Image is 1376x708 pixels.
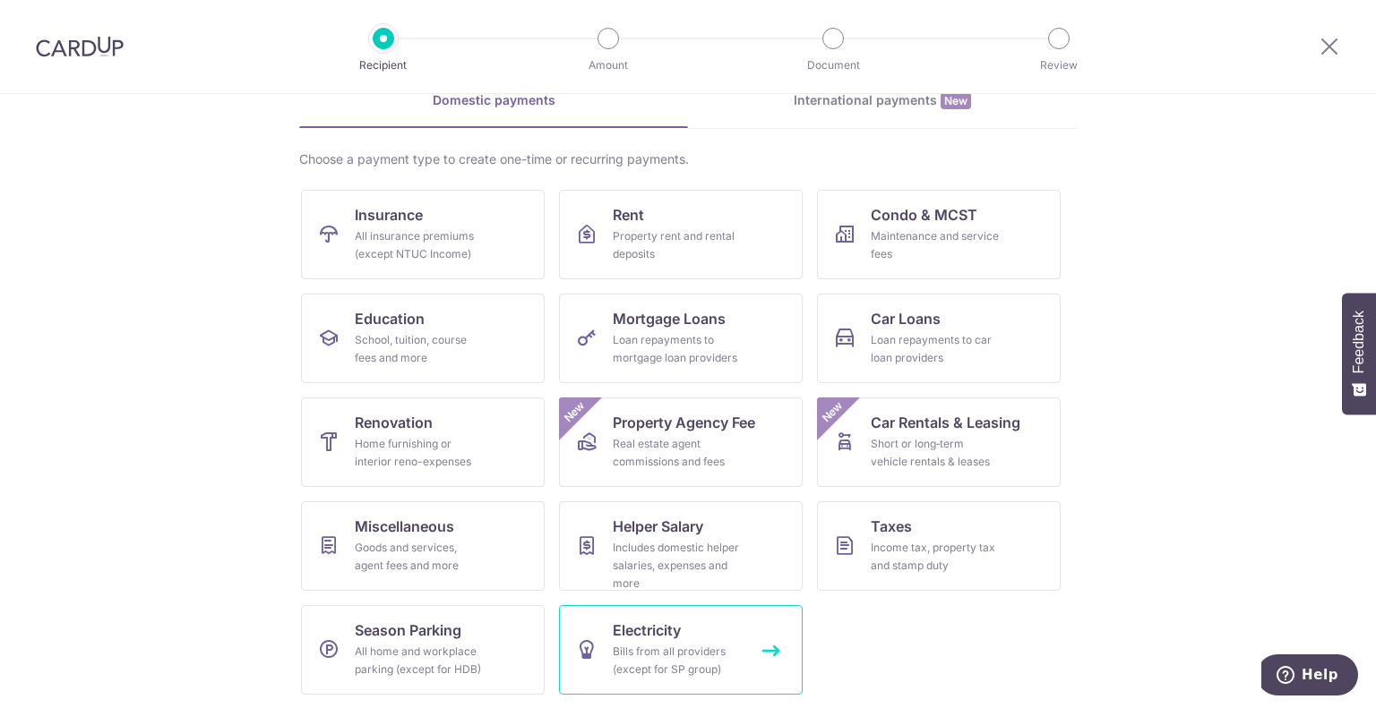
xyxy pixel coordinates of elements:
[871,516,912,537] span: Taxes
[355,331,484,367] div: School, tuition, course fees and more
[767,56,899,74] p: Document
[355,435,484,471] div: Home furnishing or interior reno-expenses
[613,331,742,367] div: Loan repayments to mortgage loan providers
[871,412,1020,433] span: Car Rentals & Leasing
[355,516,454,537] span: Miscellaneous
[871,435,1000,471] div: Short or long‑term vehicle rentals & leases
[559,501,803,591] a: Helper SalaryIncludes domestic helper salaries, expenses and more
[688,91,1077,110] div: International payments
[355,412,433,433] span: Renovation
[871,331,1000,367] div: Loan repayments to car loan providers
[355,308,425,329] span: Education
[871,227,1000,263] div: Maintenance and service fees
[613,308,726,329] span: Mortgage Loans
[613,204,644,226] span: Rent
[542,56,675,74] p: Amount
[301,397,545,487] a: RenovationHome furnishing or interior reno-expenses
[301,501,545,591] a: MiscellaneousGoods and services, agent fees and more
[560,397,589,427] span: New
[559,605,803,695] a: ElectricityBills from all providers (except for SP group)
[871,204,977,226] span: Condo & MCST
[817,190,1061,279] a: Condo & MCSTMaintenance and service fees
[355,539,484,575] div: Goods and services, agent fees and more
[301,294,545,383] a: EducationSchool, tuition, course fees and more
[299,150,1077,168] div: Choose a payment type to create one-time or recurring payments.
[355,643,484,678] div: All home and workplace parking (except for HDB)
[871,308,941,329] span: Car Loans
[355,204,423,226] span: Insurance
[817,397,1061,487] a: Car Rentals & LeasingShort or long‑term vehicle rentals & leasesNew
[317,56,450,74] p: Recipient
[1261,654,1358,699] iframe: Opens a widget where you can find more information
[871,539,1000,575] div: Income tax, property tax and stamp duty
[818,397,847,427] span: New
[993,56,1125,74] p: Review
[301,190,545,279] a: InsuranceAll insurance premiums (except NTUC Income)
[613,643,742,678] div: Bills from all providers (except for SP group)
[559,190,803,279] a: RentProperty rent and rental deposits
[355,227,484,263] div: All insurance premiums (except NTUC Income)
[355,619,461,641] span: Season Parking
[301,605,545,695] a: Season ParkingAll home and workplace parking (except for HDB)
[299,91,688,109] div: Domestic payments
[559,397,803,487] a: Property Agency FeeReal estate agent commissions and feesNew
[559,294,803,383] a: Mortgage LoansLoan repayments to mortgage loan providers
[36,36,124,57] img: CardUp
[613,539,742,593] div: Includes domestic helper salaries, expenses and more
[1351,311,1367,373] span: Feedback
[613,435,742,471] div: Real estate agent commissions and fees
[1342,293,1376,414] button: Feedback - Show survey
[941,92,971,109] span: New
[613,619,681,641] span: Electricity
[613,412,755,433] span: Property Agency Fee
[613,227,742,263] div: Property rent and rental deposits
[817,294,1061,383] a: Car LoansLoan repayments to car loan providers
[613,516,703,537] span: Helper Salary
[817,501,1061,591] a: TaxesIncome tax, property tax and stamp duty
